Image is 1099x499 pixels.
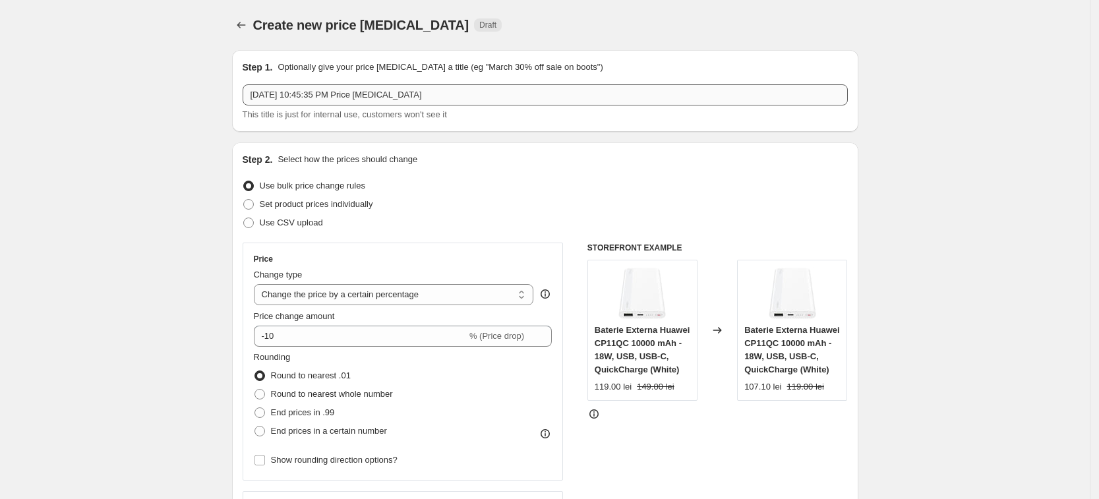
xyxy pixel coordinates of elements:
[766,267,819,320] img: baterie-externa-huawei-cp11qc-10000-mah-18w-usb-quickcharge-white-office-human-55030766-690144328...
[271,407,335,417] span: End prices in .99
[587,243,848,253] h6: STOREFRONT EXAMPLE
[479,20,496,30] span: Draft
[271,389,393,399] span: Round to nearest whole number
[254,254,273,264] h3: Price
[271,370,351,380] span: Round to nearest .01
[637,380,674,394] strike: 149.00 lei
[787,380,824,394] strike: 119.00 lei
[271,426,387,436] span: End prices in a certain number
[253,18,469,32] span: Create new price [MEDICAL_DATA]
[616,267,668,320] img: baterie-externa-huawei-cp11qc-10000-mah-18w-usb-quickcharge-white-office-human-55030766-690144328...
[260,199,373,209] span: Set product prices individually
[278,153,417,166] p: Select how the prices should change
[254,326,467,347] input: -15
[278,61,603,74] p: Optionally give your price [MEDICAL_DATA] a title (eg "March 30% off sale on boots")
[254,311,335,321] span: Price change amount
[232,16,251,34] button: Price change jobs
[744,380,781,394] div: 107.10 lei
[254,270,303,279] span: Change type
[260,218,323,227] span: Use CSV upload
[595,380,632,394] div: 119.00 lei
[243,61,273,74] h2: Step 1.
[271,455,398,465] span: Show rounding direction options?
[595,325,690,374] span: Baterie Externa Huawei CP11QC 10000 mAh - 18W, USB, USB-C, QuickCharge (White)
[744,325,840,374] span: Baterie Externa Huawei CP11QC 10000 mAh - 18W, USB, USB-C, QuickCharge (White)
[260,181,365,191] span: Use bulk price change rules
[254,352,291,362] span: Rounding
[243,84,848,105] input: 30% off holiday sale
[243,153,273,166] h2: Step 2.
[539,287,552,301] div: help
[469,331,524,341] span: % (Price drop)
[243,109,447,119] span: This title is just for internal use, customers won't see it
